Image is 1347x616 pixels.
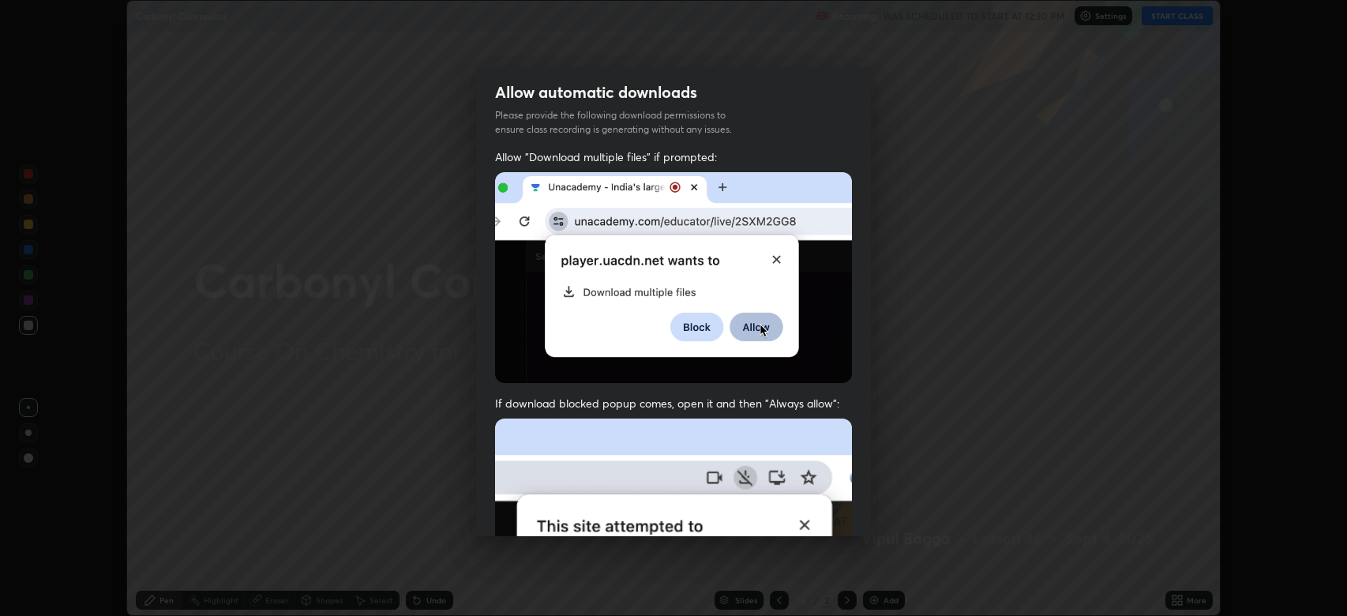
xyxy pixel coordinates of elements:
[495,396,852,411] span: If download blocked popup comes, open it and then "Always allow":
[495,82,697,103] h2: Allow automatic downloads
[495,108,751,137] p: Please provide the following download permissions to ensure class recording is generating without...
[495,149,852,164] span: Allow "Download multiple files" if prompted:
[495,172,852,383] img: downloads-permission-allow.gif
